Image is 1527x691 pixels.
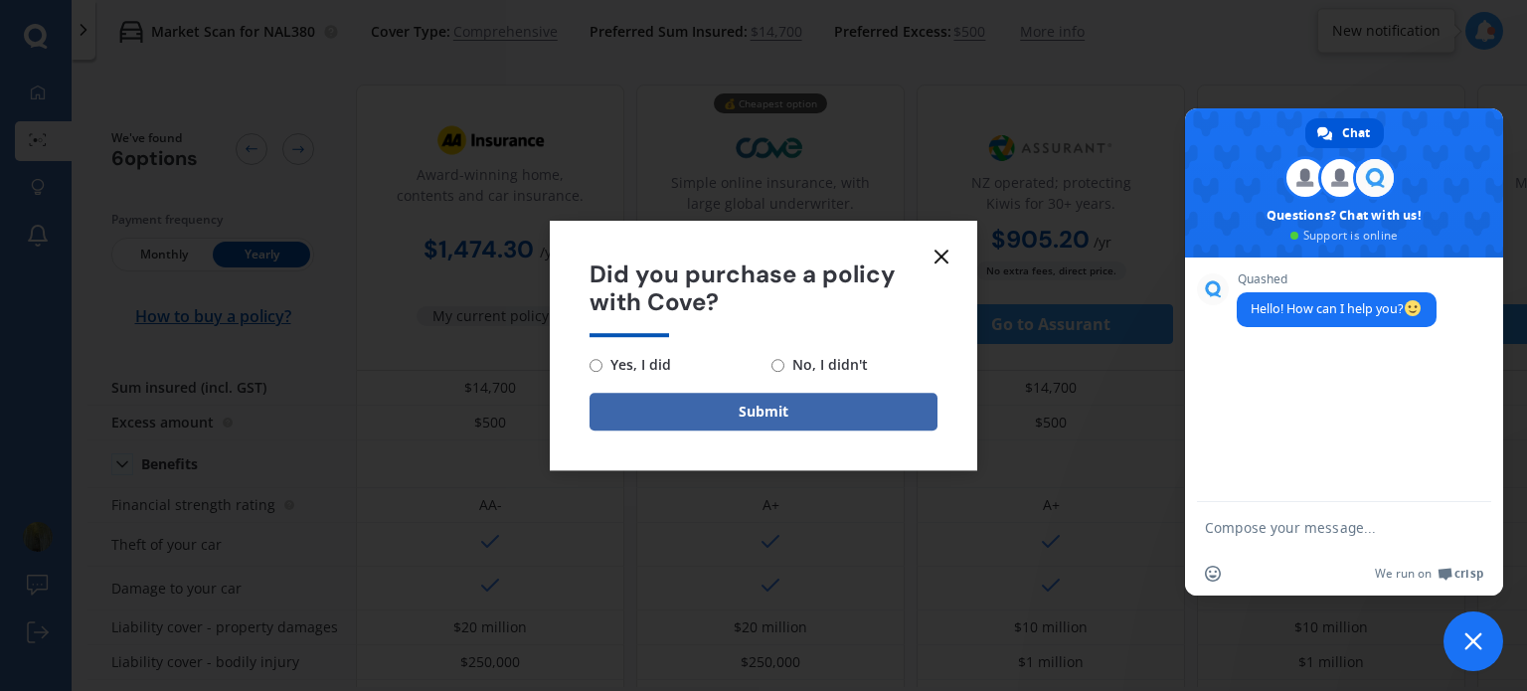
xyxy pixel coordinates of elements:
span: Chat [1342,118,1370,148]
button: Submit [590,393,937,431]
div: Close chat [1443,611,1503,671]
span: Did you purchase a policy with Cove? [590,260,937,318]
span: Crisp [1454,566,1483,582]
span: Hello! How can I help you? [1251,300,1423,317]
span: We run on [1375,566,1432,582]
span: Yes, I did [602,353,671,377]
textarea: Compose your message... [1205,519,1440,537]
span: No, I didn't [784,353,868,377]
input: Yes, I did [590,359,602,372]
input: No, I didn't [771,359,784,372]
span: Insert an emoji [1205,566,1221,582]
span: Quashed [1237,272,1437,286]
a: We run onCrisp [1375,566,1483,582]
div: Chat [1305,118,1384,148]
